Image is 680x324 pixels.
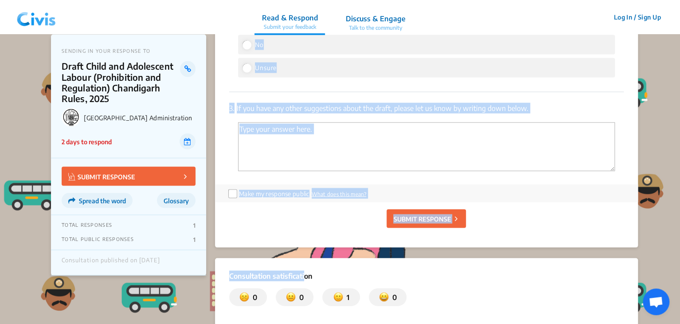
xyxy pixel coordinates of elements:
img: dissatisfied.svg [239,292,249,302]
span: Glossary [164,197,189,204]
textarea: 'Type your answer here.' | translate [238,122,615,171]
p: SUBMIT RESPONSE [68,171,135,181]
p: [GEOGRAPHIC_DATA] Administration [84,114,195,121]
button: SUBMIT RESPONSE [387,209,466,228]
p: Consultation satisfication [229,270,624,281]
p: SUBMIT RESPONSE [393,214,451,223]
input: No [242,40,250,48]
p: Discuss & Engage [345,13,405,24]
p: Submit your feedback [262,23,318,31]
p: 1 [343,292,349,302]
p: TOTAL PUBLIC RESPONSES [62,236,134,243]
p: TOTAL RESPONSES [62,221,112,229]
button: Glossary [157,193,195,208]
button: Log In / Sign Up [608,10,667,24]
img: navlogo.png [13,4,59,31]
p: Draft Child and Adolescent Labour (Prohibition and Regulation) Chandigarh Rules, 2025 [62,61,180,103]
span: 3. [229,103,234,112]
p: Read & Respond [262,12,318,23]
img: somewhat_dissatisfied.svg [286,292,296,302]
span: What does this mean? [312,190,367,197]
button: SUBMIT RESPONSE [62,166,195,186]
img: Chandigarh Administration logo [62,108,80,126]
div: Open chat [643,288,669,315]
p: 1 [193,236,195,243]
span: Spread the word [79,197,126,204]
span: No [255,41,264,48]
p: If you have any other suggestions about the draft, please let us know by writing down below. [229,103,624,113]
p: Talk to the community [345,24,405,32]
p: 0 [389,292,397,302]
p: 0 [249,292,257,302]
p: SENDING IN YOUR RESPONSE TO [62,48,195,54]
input: Unsure [242,63,250,71]
p: 2 days to respond [62,137,112,146]
label: Make my response public [239,190,309,197]
div: Consultation published on [DATE] [62,257,160,268]
img: Vector.jpg [68,173,75,180]
img: satisfied.svg [379,292,389,302]
button: Spread the word [62,193,133,208]
img: somewhat_satisfied.svg [333,292,343,302]
span: Unsure [255,64,277,71]
p: 1 [193,221,195,229]
p: 0 [296,292,304,302]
